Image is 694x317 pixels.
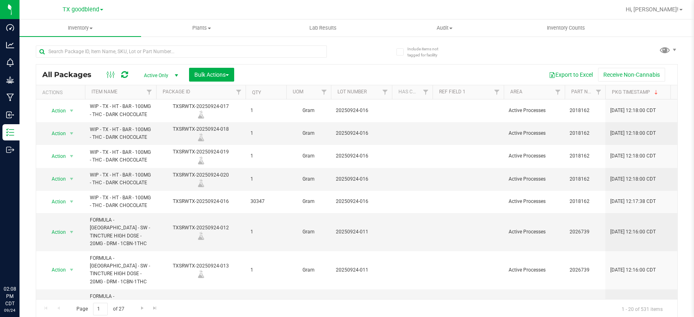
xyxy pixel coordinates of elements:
span: TX goodblend [63,6,99,13]
div: Lab Sample [155,232,247,240]
a: Filter [143,85,156,99]
a: Go to the next page [136,303,148,314]
a: Lab Results [262,19,384,37]
span: 1 [250,152,281,160]
a: Plants [141,19,263,37]
span: Action [44,151,66,162]
span: Include items not tagged for facility [407,46,448,58]
span: 1 [250,107,281,114]
span: select [67,173,77,185]
span: 20250924-011 [336,228,387,236]
span: select [67,196,77,207]
span: Inventory Counts [536,24,596,32]
a: Item Name [91,89,117,95]
input: Search Package ID, Item Name, SKU, Lot or Part Number... [36,45,327,58]
th: Has COA [392,85,433,99]
span: 1 [250,129,281,137]
span: Gram [291,228,326,236]
span: select [67,264,77,276]
a: Area [510,89,522,95]
span: FORMULA - [GEOGRAPHIC_DATA] - SW - TINCTURE HIGH DOSE - 20MG - DRM - 1CBN-1THC [90,254,151,286]
span: select [67,226,77,238]
div: TXSRWTX-20250924-019 [155,148,247,164]
span: Plants [141,24,262,32]
span: 2018162 [570,107,600,114]
span: Active Processes [509,129,560,137]
a: Inventory Counts [505,19,627,37]
input: 1 [93,303,108,315]
span: WIP - TX - HT - BAR - 100MG - THC - DARK CHOCOLATE [90,171,151,187]
div: Lab Sample [155,179,247,187]
a: Lot Number [337,89,367,95]
span: Page of 27 [70,303,131,315]
span: Action [44,128,66,139]
span: WIP - TX - HT - BAR - 100MG - THC - DARK CHOCOLATE [90,103,151,118]
a: Filter [318,85,331,99]
div: Lab Sample [155,110,247,119]
span: Action [44,105,66,116]
span: Action [44,264,66,276]
span: [DATE] 12:17:38 CDT [610,198,656,205]
div: Lab Sample [155,270,247,278]
span: Gram [291,107,326,114]
span: [DATE] 12:18:00 CDT [610,107,656,114]
span: Gram [291,198,326,205]
div: Lab Sample [155,133,247,141]
span: Active Processes [509,198,560,205]
inline-svg: Dashboard [6,24,14,32]
span: select [67,151,77,162]
span: WIP - TX - HT - BAR - 100MG - THC - DARK CHOCOLATE [90,194,151,209]
span: 20250924-016 [336,129,387,137]
a: Part Number [571,89,604,95]
a: Inventory [20,19,141,37]
iframe: Resource center [8,252,33,276]
span: Gram [291,266,326,274]
span: WIP - TX - HT - BAR - 100MG - THC - DARK CHOCOLATE [90,126,151,141]
div: TXSRWTX-20250924-020 [155,171,247,187]
button: Bulk Actions [189,68,234,82]
span: Active Processes [509,152,560,160]
span: select [67,105,77,116]
span: WIP - TX - HT - BAR - 100MG - THC - DARK CHOCOLATE [90,149,151,164]
inline-svg: Manufacturing [6,93,14,101]
span: 20250924-011 [336,266,387,274]
span: 20250924-016 [336,198,387,205]
span: Hi, [PERSON_NAME]! [626,6,679,13]
span: 20250924-016 [336,152,387,160]
a: Filter [551,85,565,99]
inline-svg: Analytics [6,41,14,49]
button: Receive Non-Cannabis [598,68,665,82]
inline-svg: Inbound [6,111,14,119]
span: 2026739 [570,228,600,236]
p: 02:08 PM CDT [4,285,16,307]
span: 2026739 [570,266,600,274]
a: UOM [293,89,303,95]
span: Lab Results [298,24,348,32]
span: 2018162 [570,152,600,160]
span: select [67,128,77,139]
div: TXSRWTX-20250924-018 [155,125,247,141]
span: Active Processes [509,228,560,236]
div: Actions [42,90,82,95]
a: Ref Field 1 [439,89,466,95]
span: 1 [250,175,281,183]
inline-svg: Inventory [6,128,14,136]
span: Action [44,196,66,207]
span: 20250924-016 [336,175,387,183]
div: Lab Sample [155,156,247,164]
a: Package ID [163,89,190,95]
span: [DATE] 12:18:00 CDT [610,175,656,183]
span: 2018162 [570,198,600,205]
span: Gram [291,129,326,137]
span: 1 [250,266,281,274]
a: Go to the last page [149,303,161,314]
div: TXSRWTX-20250924-016 [155,198,247,205]
span: Gram [291,175,326,183]
a: Audit [384,19,505,37]
span: FORMULA - [GEOGRAPHIC_DATA] - SW - TINCTURE HIGH DOSE - 20MG - DRM - 1CBN-1THC [90,216,151,248]
inline-svg: Monitoring [6,58,14,67]
div: TXSRWTX-20250924-017 [155,103,247,119]
span: All Packages [42,70,100,79]
a: Filter [592,85,605,99]
span: Gram [291,152,326,160]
